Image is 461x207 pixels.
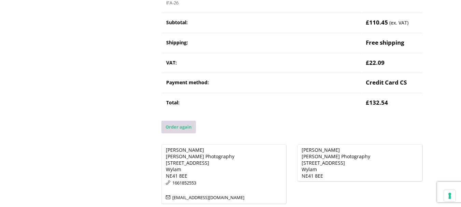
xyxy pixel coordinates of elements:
[389,19,408,26] small: (ex. VAT)
[162,53,361,72] th: VAT:
[366,59,369,66] span: £
[362,73,422,92] td: Credit Card CS
[366,18,388,26] span: 110.45
[162,73,361,92] th: Payment method:
[366,99,388,106] span: 132.54
[366,18,369,26] span: £
[161,121,196,133] a: Order again
[366,59,385,66] span: 22.09
[162,13,361,32] th: Subtotal:
[166,194,282,202] p: [EMAIL_ADDRESS][DOMAIN_NAME]
[297,144,423,182] address: [PERSON_NAME] [PERSON_NAME] Photography [STREET_ADDRESS] Wylam NE41 8EE
[166,179,282,187] p: 1661852553
[444,190,456,202] button: Your consent preferences for tracking technologies
[362,33,422,52] td: Free shipping
[161,144,287,204] address: [PERSON_NAME] [PERSON_NAME] Photography [STREET_ADDRESS] Wylam NE41 8EE
[162,33,361,52] th: Shipping:
[366,99,369,106] span: £
[162,93,361,112] th: Total:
